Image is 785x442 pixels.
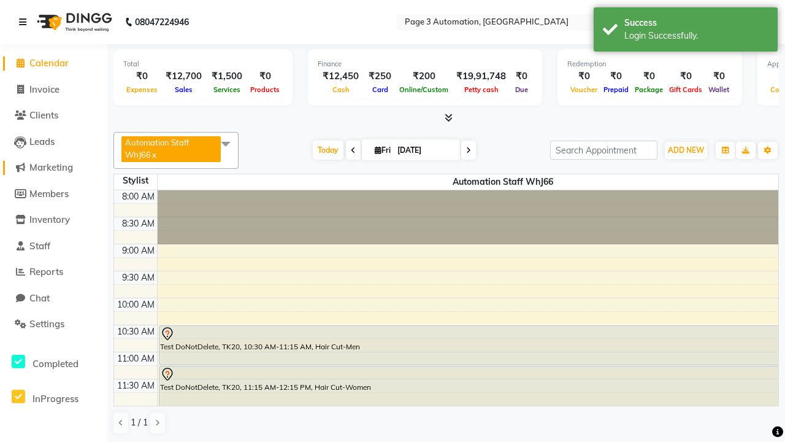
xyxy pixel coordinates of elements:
div: Finance [318,59,532,69]
span: Voucher [567,85,600,94]
div: ₹250 [364,69,396,83]
span: Fri [372,145,394,155]
div: Redemption [567,59,732,69]
span: Online/Custom [396,85,451,94]
a: Marketing [3,161,104,175]
div: 9:30 AM [120,271,157,284]
span: Members [29,188,69,200]
span: Completed [33,358,78,370]
a: Clients [3,109,104,123]
div: ₹19,91,748 [451,69,511,83]
span: Clients [29,109,58,121]
span: Settings [29,318,64,330]
span: InProgress [33,393,78,405]
input: 2025-10-03 [394,141,455,160]
a: Staff [3,239,104,254]
b: 08047224946 [135,5,189,39]
div: ₹0 [632,69,666,83]
div: 10:00 AM [115,298,157,311]
div: Stylist [114,174,157,187]
span: Calendar [29,57,69,69]
span: Wallet [705,85,732,94]
div: ₹1,500 [207,69,247,83]
a: Chat [3,292,104,306]
div: 8:00 AM [120,190,157,203]
div: ₹0 [666,69,705,83]
div: ₹0 [511,69,532,83]
button: ADD NEW [665,142,707,159]
span: Card [369,85,391,94]
div: 8:30 AM [120,217,157,230]
div: ₹0 [600,69,632,83]
span: Invoice [29,83,59,95]
div: ₹0 [567,69,600,83]
span: Prepaid [600,85,632,94]
span: Reports [29,266,63,277]
img: logo [31,5,115,39]
span: Gift Cards [666,85,705,94]
input: Search Appointment [550,141,657,160]
div: ₹0 [247,69,283,83]
span: Due [512,85,531,94]
a: Invoice [3,83,104,97]
span: Cash [329,85,353,94]
span: Inventory [29,214,70,225]
span: Petty cash [461,85,502,94]
span: Products [247,85,283,94]
span: Leads [29,136,55,147]
a: Reports [3,265,104,279]
span: Marketing [29,161,73,173]
span: Today [313,141,343,160]
span: Staff [29,240,50,252]
a: Leads [3,135,104,149]
div: ₹12,450 [318,69,364,83]
div: 11:00 AM [115,352,157,365]
a: x [151,150,156,160]
span: Automation Staff WhJ66 [125,138,189,160]
span: Expenses [123,85,161,94]
span: 1 / 1 [131,416,148,429]
div: ₹12,700 [161,69,207,83]
a: Calendar [3,56,104,71]
span: Package [632,85,666,94]
a: Inventory [3,213,104,227]
div: 10:30 AM [115,325,157,338]
div: Login Successfully. [624,29,768,42]
span: Chat [29,292,50,304]
span: Sales [172,85,196,94]
div: Success [624,17,768,29]
div: ₹0 [123,69,161,83]
a: Members [3,187,104,201]
a: Settings [3,317,104,331]
div: ₹0 [705,69,732,83]
div: 9:00 AM [120,244,157,257]
div: ₹200 [396,69,451,83]
span: ADD NEW [668,145,704,155]
div: Total [123,59,283,69]
div: 11:30 AM [115,379,157,392]
span: Services [210,85,243,94]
